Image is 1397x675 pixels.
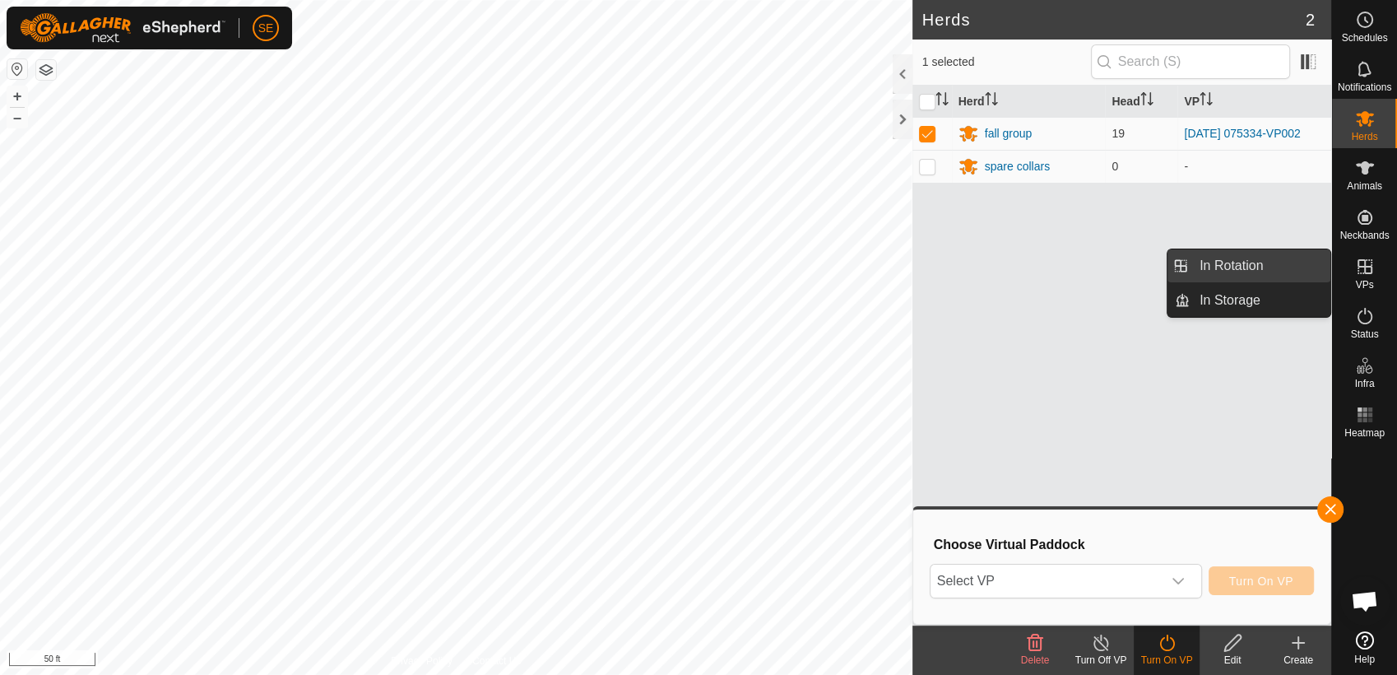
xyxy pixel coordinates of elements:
[952,86,1106,118] th: Herd
[7,86,27,106] button: +
[391,654,453,668] a: Privacy Policy
[985,158,1050,175] div: spare collars
[1167,284,1330,317] li: In Storage
[1354,379,1374,389] span: Infra
[1340,576,1390,626] div: Open chat
[1162,565,1195,598] div: dropdown trigger
[20,13,225,43] img: Gallagher Logo
[1265,653,1331,668] div: Create
[1354,654,1375,664] span: Help
[1344,428,1385,438] span: Heatmap
[1167,249,1330,282] li: In Rotation
[1112,127,1125,140] span: 19
[1338,82,1391,92] span: Notifications
[1347,181,1382,191] span: Animals
[1351,132,1377,142] span: Herds
[1332,625,1397,671] a: Help
[935,95,949,108] p-sorticon: Activate to sort
[1341,33,1387,43] span: Schedules
[931,565,1162,598] span: Select VP
[36,60,56,80] button: Map Layers
[1184,127,1300,140] a: [DATE] 075334-VP002
[934,537,1314,552] h3: Choose Virtual Paddock
[1190,249,1330,282] a: In Rotation
[1021,654,1050,666] span: Delete
[1350,329,1378,339] span: Status
[1068,653,1134,668] div: Turn Off VP
[1229,575,1293,588] span: Turn On VP
[1112,160,1118,173] span: 0
[1134,653,1200,668] div: Turn On VP
[985,95,998,108] p-sorticon: Activate to sort
[1091,44,1290,79] input: Search (S)
[1339,230,1389,240] span: Neckbands
[1306,7,1315,32] span: 2
[1140,95,1153,108] p-sorticon: Activate to sort
[1209,566,1314,595] button: Turn On VP
[7,108,27,128] button: –
[1200,653,1265,668] div: Edit
[7,59,27,79] button: Reset Map
[1105,86,1177,118] th: Head
[922,54,1091,71] span: 1 selected
[1200,256,1263,276] span: In Rotation
[985,125,1033,142] div: fall group
[1177,86,1331,118] th: VP
[1355,280,1373,290] span: VPs
[1200,95,1213,108] p-sorticon: Activate to sort
[922,10,1306,30] h2: Herds
[1190,284,1330,317] a: In Storage
[258,20,274,37] span: SE
[472,654,521,668] a: Contact Us
[1200,291,1260,310] span: In Storage
[1177,150,1331,183] td: -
